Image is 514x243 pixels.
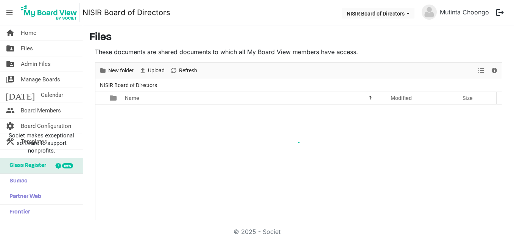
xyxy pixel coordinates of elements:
span: Glass Register [6,158,46,173]
span: home [6,25,15,40]
span: [DATE] [6,87,35,103]
button: logout [492,5,508,20]
span: folder_shared [6,41,15,56]
a: My Board View Logo [19,3,83,22]
img: no-profile-picture.svg [422,5,437,20]
span: people [6,103,15,118]
p: These documents are shared documents to which all My Board View members have access. [95,47,502,56]
span: Board Members [21,103,61,118]
button: NISIR Board of Directors dropdownbutton [342,8,414,19]
span: folder_shared [6,56,15,72]
a: NISIR Board of Directors [83,5,170,20]
span: Board Configuration [21,118,71,134]
span: settings [6,118,15,134]
span: Sumac [6,174,27,189]
span: Admin Files [21,56,51,72]
img: My Board View Logo [19,3,79,22]
span: Home [21,25,36,40]
span: Calendar [41,87,63,103]
a: © 2025 - Societ [234,228,280,235]
h3: Files [89,31,508,44]
span: Files [21,41,33,56]
span: Partner Web [6,189,41,204]
span: Manage Boards [21,72,60,87]
div: new [62,163,73,168]
span: menu [2,5,17,20]
span: Societ makes exceptional software to support nonprofits. [3,132,79,154]
span: Frontier [6,205,30,220]
a: Mutinta Choongo [437,5,492,20]
span: switch_account [6,72,15,87]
